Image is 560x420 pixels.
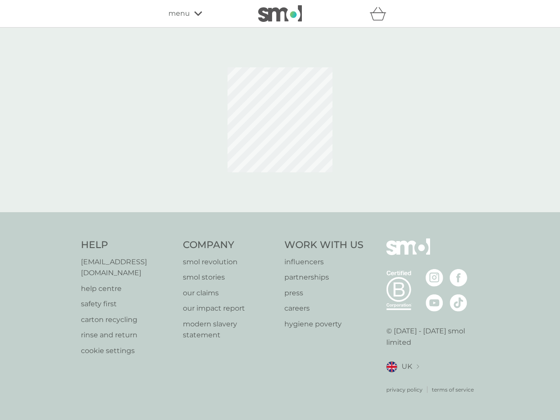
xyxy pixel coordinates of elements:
a: [EMAIL_ADDRESS][DOMAIN_NAME] [81,256,174,279]
img: visit the smol Facebook page [450,269,467,287]
img: select a new location [416,364,419,369]
a: influencers [284,256,364,268]
a: cookie settings [81,345,174,357]
h4: Company [183,238,276,252]
a: rinse and return [81,329,174,341]
a: press [284,287,364,299]
img: visit the smol Tiktok page [450,294,467,311]
p: © [DATE] - [DATE] smol limited [386,325,479,348]
img: smol [386,238,430,268]
a: smol revolution [183,256,276,268]
a: privacy policy [386,385,423,394]
span: UK [402,361,412,372]
a: terms of service [432,385,474,394]
a: hygiene poverty [284,318,364,330]
span: menu [168,8,190,19]
img: visit the smol Instagram page [426,269,443,287]
div: basket [370,5,392,22]
a: modern slavery statement [183,318,276,341]
a: help centre [81,283,174,294]
img: visit the smol Youtube page [426,294,443,311]
img: UK flag [386,361,397,372]
a: our impact report [183,303,276,314]
a: smol stories [183,272,276,283]
img: smol [258,5,302,22]
a: safety first [81,298,174,310]
a: carton recycling [81,314,174,325]
h4: Help [81,238,174,252]
a: our claims [183,287,276,299]
h4: Work With Us [284,238,364,252]
a: careers [284,303,364,314]
a: partnerships [284,272,364,283]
